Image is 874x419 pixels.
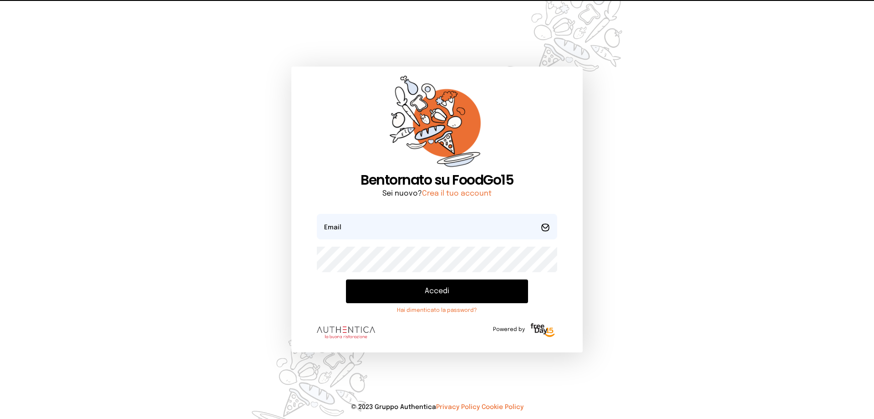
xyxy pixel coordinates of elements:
a: Privacy Policy [436,404,480,410]
p: © 2023 Gruppo Authentica [15,403,859,412]
img: logo.8f33a47.png [317,326,375,338]
img: sticker-orange.65babaf.png [390,76,484,172]
h1: Bentornato su FoodGo15 [317,172,557,188]
p: Sei nuovo? [317,188,557,199]
img: logo-freeday.3e08031.png [528,321,557,340]
button: Accedi [346,279,528,303]
a: Hai dimenticato la password? [346,307,528,314]
a: Cookie Policy [482,404,523,410]
span: Powered by [493,326,525,333]
a: Crea il tuo account [422,190,492,197]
